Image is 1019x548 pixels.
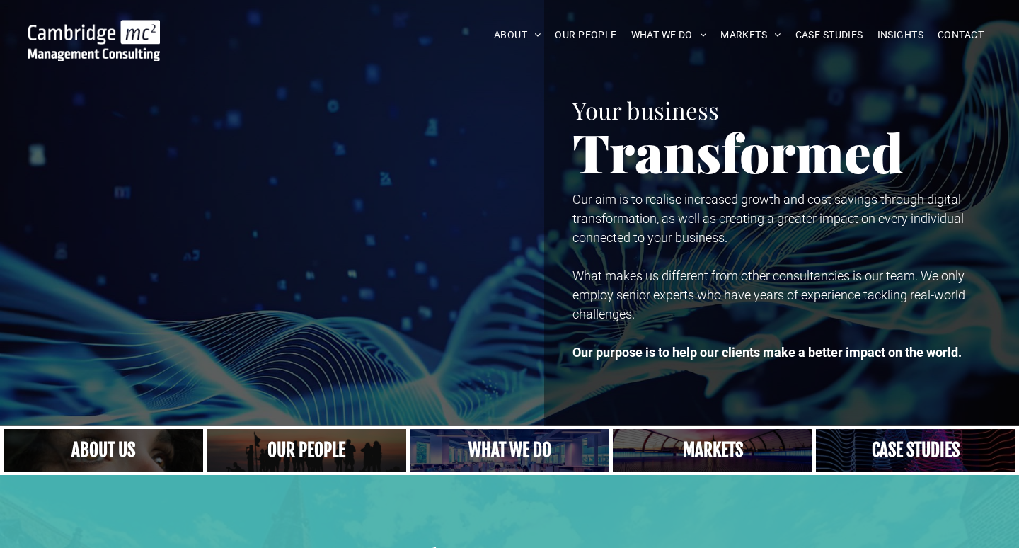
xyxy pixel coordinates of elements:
span: Your business [572,94,719,125]
a: CASE STUDIES | See an Overview of All Our Case Studies | Cambridge Management Consulting [816,429,1015,472]
span: Transformed [572,116,904,187]
a: A crowd in silhouette at sunset, on a rise or lookout point [207,429,406,472]
a: WHAT WE DO [624,24,714,46]
a: A yoga teacher lifting his whole body off the ground in the peacock pose [410,429,609,472]
a: CONTACT [931,24,991,46]
a: MARKETS [713,24,788,46]
a: CASE STUDIES [788,24,870,46]
img: Go to Homepage [28,20,160,61]
a: Our Markets | Cambridge Management Consulting [613,429,812,472]
span: What makes us different from other consultancies is our team. We only employ senior experts who h... [572,268,965,321]
span: Our aim is to realise increased growth and cost savings through digital transformation, as well a... [572,192,964,245]
a: Your Business Transformed | Cambridge Management Consulting [28,22,160,37]
a: INSIGHTS [870,24,931,46]
strong: Our purpose is to help our clients make a better impact on the world. [572,345,962,360]
a: OUR PEOPLE [548,24,623,46]
a: Close up of woman's face, centered on her eyes [4,429,203,472]
a: ABOUT [487,24,548,46]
